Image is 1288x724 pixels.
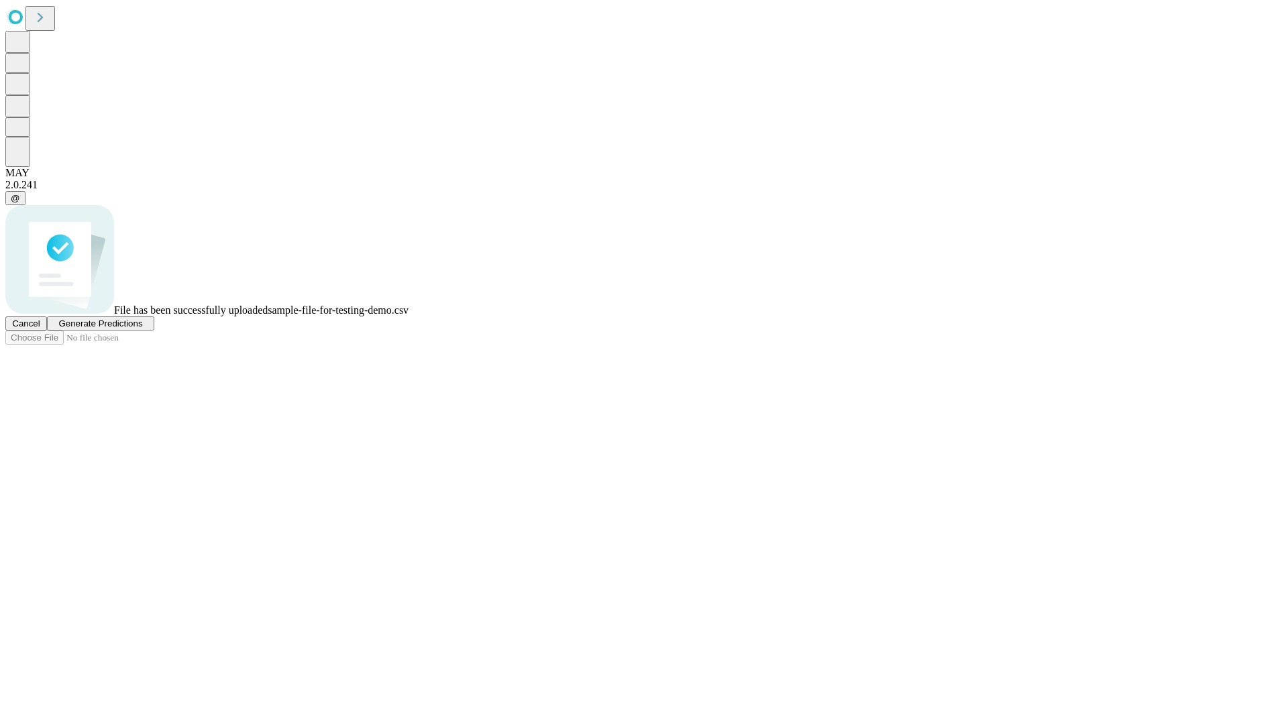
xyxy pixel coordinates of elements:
button: Cancel [5,316,47,330]
span: sample-file-for-testing-demo.csv [268,304,409,316]
span: File has been successfully uploaded [114,304,268,316]
span: Cancel [12,318,40,328]
div: 2.0.241 [5,179,1283,191]
div: MAY [5,167,1283,179]
button: @ [5,191,25,205]
button: Generate Predictions [47,316,154,330]
span: Generate Predictions [58,318,142,328]
span: @ [11,193,20,203]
